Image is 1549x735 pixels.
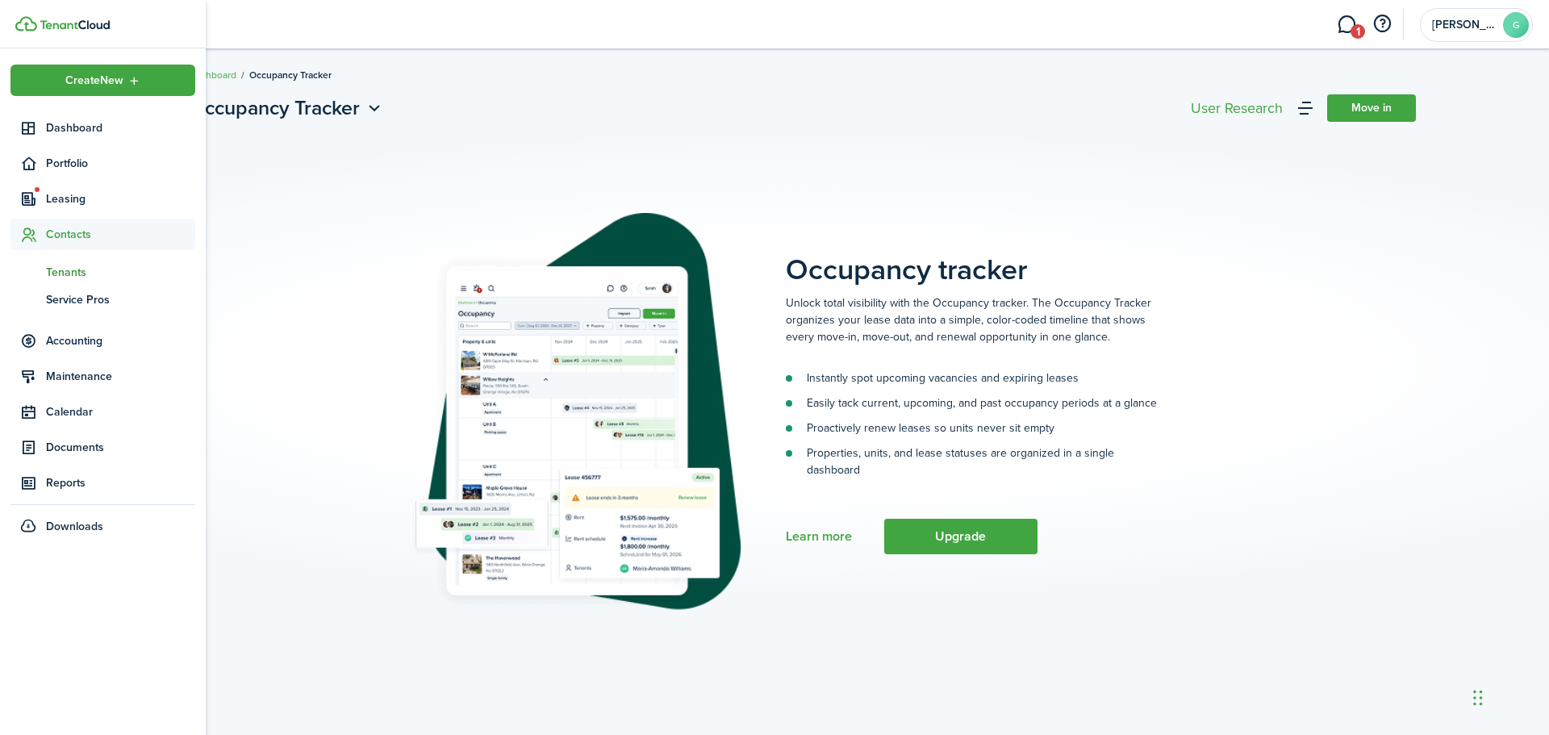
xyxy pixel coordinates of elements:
button: Upgrade [884,519,1038,554]
div: Drag [1473,674,1483,722]
span: Occupancy Tracker [249,68,332,82]
span: Tenants [46,264,195,281]
button: Open resource center [1368,10,1396,38]
button: Open menu [10,65,195,96]
li: Instantly spot upcoming vacancies and expiring leases [786,370,1157,386]
img: TenantCloud [15,16,37,31]
span: Service Pros [46,291,195,308]
a: Messaging [1331,4,1362,45]
button: Open menu [190,94,385,123]
span: Contacts [46,226,195,243]
span: Reports [46,474,195,491]
placeholder-page-title: Occupancy tracker [786,213,1416,286]
span: Gary [1432,19,1497,31]
a: Reports [10,467,195,499]
a: Dashboard [10,112,195,144]
a: Service Pros [10,286,195,313]
li: Easily tack current, upcoming, and past occupancy periods at a glance [786,395,1157,411]
span: 1 [1351,24,1365,39]
span: Dashboard [46,119,195,136]
a: Tenants [10,258,195,286]
iframe: Chat Widget [1280,561,1549,735]
span: Calendar [46,403,195,420]
img: Subscription stub [411,213,741,612]
span: Occupancy Tracker [190,94,360,123]
span: Maintenance [46,368,195,385]
button: User Research [1187,97,1287,119]
span: Documents [46,439,195,456]
li: Proactively renew leases so units never sit empty [786,420,1157,436]
span: Accounting [46,332,195,349]
button: Occupancy Tracker [190,94,385,123]
span: Portfolio [46,155,195,172]
p: Unlock total visibility with the Occupancy tracker. The Occupancy Tracker organizes your lease da... [786,294,1157,345]
div: User Research [1191,101,1283,115]
a: Dashboard [190,68,236,82]
span: Leasing [46,190,195,207]
a: Learn more [786,529,852,544]
span: Downloads [46,518,103,535]
a: Move in [1327,94,1416,122]
img: TenantCloud [40,20,110,30]
span: Create New [65,75,123,86]
li: Properties, units, and lease statuses are organized in a single dashboard [786,445,1157,478]
avatar-text: G [1503,12,1529,38]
